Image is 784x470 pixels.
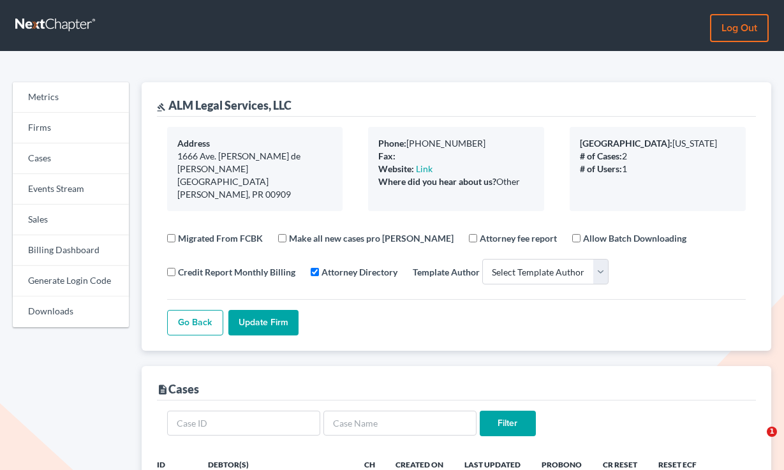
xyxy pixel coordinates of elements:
a: Link [416,163,433,174]
b: Fax: [378,151,396,161]
input: Case Name [323,411,477,436]
i: description [157,384,168,395]
b: Phone: [378,138,406,149]
a: Sales [13,205,129,235]
a: Billing Dashboard [13,235,129,266]
b: # of Users: [580,163,622,174]
a: Downloads [13,297,129,327]
a: Firms [13,113,129,143]
input: Case ID [167,411,320,436]
b: [GEOGRAPHIC_DATA]: [580,138,672,149]
a: Cases [13,143,129,174]
div: [GEOGRAPHIC_DATA][PERSON_NAME], PR 00909 [177,175,333,201]
input: Update Firm [228,310,299,335]
label: Credit Report Monthly Billing [178,265,295,279]
label: Attorney fee report [480,231,557,245]
a: Log out [710,14,769,42]
b: # of Cases: [580,151,622,161]
b: Website: [378,163,414,174]
div: [US_STATE] [580,137,736,150]
label: Allow Batch Downloading [583,231,686,245]
div: 2 [580,150,736,163]
b: Where did you hear about us? [378,176,496,187]
iframe: Intercom live chat [741,427,771,457]
a: Events Stream [13,174,129,205]
b: Address [177,138,210,149]
div: ALM Legal Services, LLC [157,98,292,113]
a: Generate Login Code [13,266,129,297]
div: 1666 Ave. [PERSON_NAME] de [PERSON_NAME] [177,150,333,175]
i: gavel [157,103,166,112]
label: Make all new cases pro [PERSON_NAME] [289,231,454,245]
a: Metrics [13,82,129,113]
a: Go Back [167,310,223,335]
label: Migrated From FCBK [178,231,263,245]
div: 1 [580,163,736,175]
label: Attorney Directory [322,265,397,279]
div: Cases [157,381,199,397]
label: Template Author [413,265,480,279]
input: Filter [480,411,536,436]
span: 1 [767,427,777,437]
div: [PHONE_NUMBER] [378,137,534,150]
div: Other [378,175,534,188]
